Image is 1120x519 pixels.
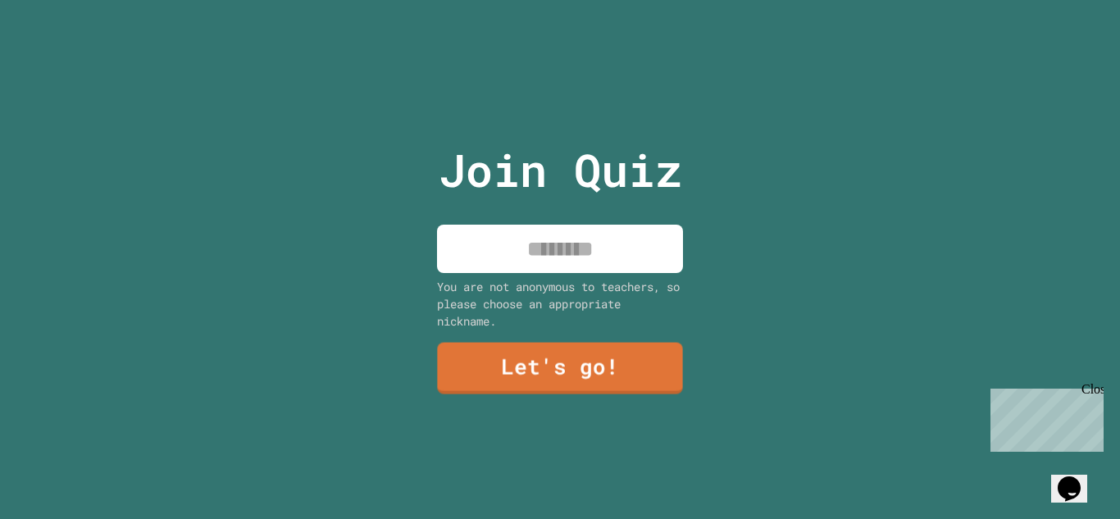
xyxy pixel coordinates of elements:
div: Chat with us now!Close [7,7,113,104]
p: Join Quiz [439,136,682,204]
iframe: chat widget [984,382,1104,452]
iframe: chat widget [1051,453,1104,503]
div: You are not anonymous to teachers, so please choose an appropriate nickname. [437,278,683,330]
a: Let's go! [437,343,682,394]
